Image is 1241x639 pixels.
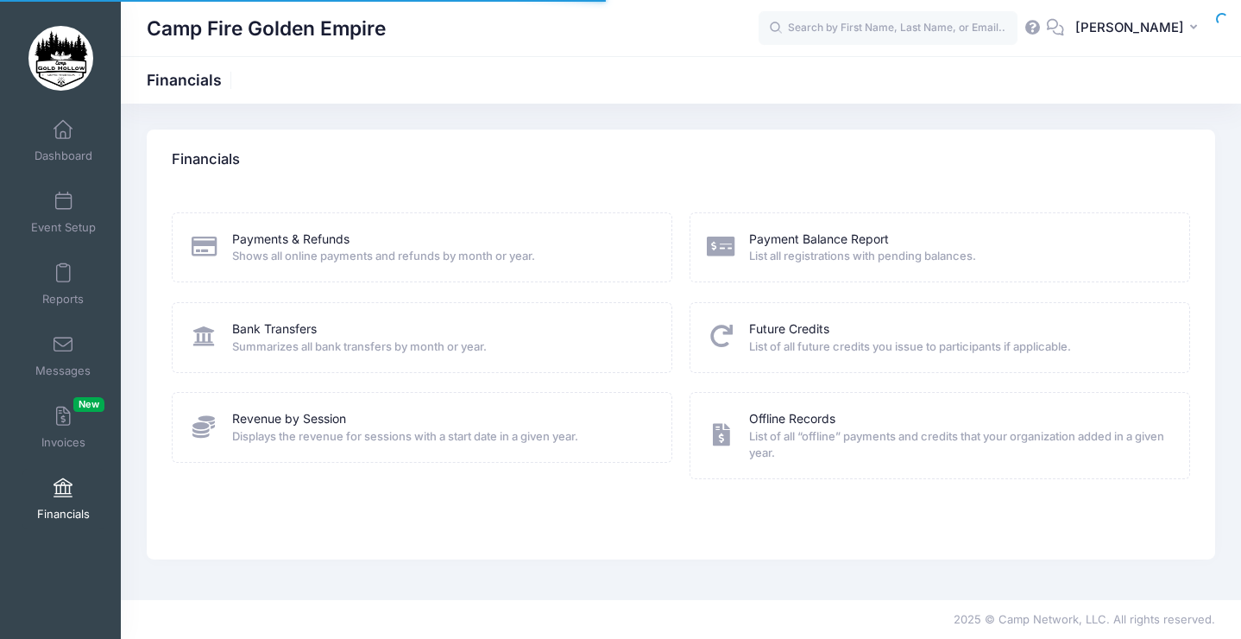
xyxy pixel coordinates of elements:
[759,11,1017,46] input: Search by First Name, Last Name, or Email...
[37,507,90,522] span: Financials
[147,71,236,89] h1: Financials
[41,435,85,450] span: Invoices
[232,320,317,338] a: Bank Transfers
[22,469,104,529] a: Financials
[22,326,104,386] a: Messages
[35,149,92,163] span: Dashboard
[28,26,93,91] img: Camp Fire Golden Empire
[35,364,91,378] span: Messages
[232,231,350,249] a: Payments & Refunds
[1075,18,1184,37] span: [PERSON_NAME]
[749,248,1167,265] span: List all registrations with pending balances.
[749,320,829,338] a: Future Credits
[73,397,104,412] span: New
[232,338,650,356] span: Summarizes all bank transfers by month or year.
[232,410,346,428] a: Revenue by Session
[232,248,650,265] span: Shows all online payments and refunds by month or year.
[31,220,96,235] span: Event Setup
[1064,9,1215,48] button: [PERSON_NAME]
[42,292,84,307] span: Reports
[749,231,889,249] a: Payment Balance Report
[22,182,104,243] a: Event Setup
[232,428,650,446] span: Displays the revenue for sessions with a start date in a given year.
[749,410,835,428] a: Offline Records
[22,111,104,171] a: Dashboard
[172,136,240,185] h4: Financials
[749,338,1167,356] span: List of all future credits you issue to participants if applicable.
[22,397,104,458] a: InvoicesNew
[22,254,104,314] a: Reports
[147,9,386,48] h1: Camp Fire Golden Empire
[749,428,1167,462] span: List of all “offline” payments and credits that your organization added in a given year.
[954,612,1215,626] span: 2025 © Camp Network, LLC. All rights reserved.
